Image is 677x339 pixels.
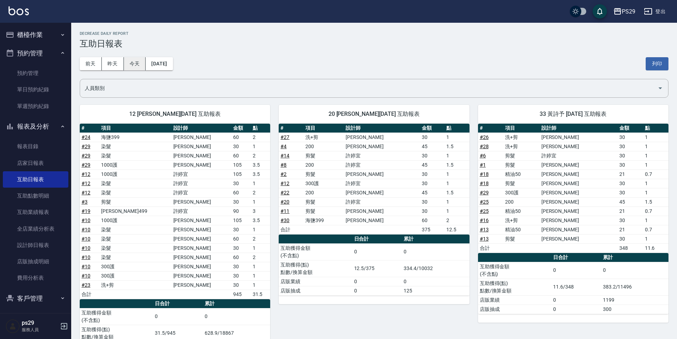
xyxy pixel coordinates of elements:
[82,144,90,149] a: #29
[80,124,270,299] table: a dense table
[601,262,668,279] td: 0
[99,169,172,179] td: 1000護
[478,279,551,295] td: 互助獲得(點) 點數/換算金額
[99,280,172,290] td: 洗+剪
[80,124,99,133] th: #
[279,260,352,277] td: 互助獲得(點) 點數/換算金額
[82,236,90,242] a: #10
[618,160,643,169] td: 30
[203,308,270,325] td: 0
[251,142,271,151] td: 1
[420,151,445,160] td: 30
[480,208,489,214] a: #25
[231,206,251,216] td: 90
[172,169,231,179] td: 許婷宜
[402,286,469,295] td: 125
[445,188,469,197] td: 1.5
[480,171,489,177] a: #18
[540,216,618,225] td: [PERSON_NAME]
[478,253,668,314] table: a dense table
[82,171,90,177] a: #12
[82,199,88,205] a: #3
[540,197,618,206] td: [PERSON_NAME]
[445,197,469,206] td: 1
[82,273,90,279] a: #10
[344,124,420,133] th: 設計師
[344,151,420,160] td: 許婷宜
[478,124,504,133] th: #
[82,153,90,158] a: #29
[153,299,203,308] th: 日合計
[3,237,68,253] a: 設計師日報表
[478,243,504,253] td: 合計
[551,305,601,314] td: 0
[279,277,352,286] td: 店販業績
[99,243,172,253] td: 染髮
[3,204,68,220] a: 互助業績報表
[622,7,635,16] div: PS29
[420,160,445,169] td: 45
[304,124,344,133] th: 項目
[231,124,251,133] th: 金額
[480,134,489,140] a: #26
[231,262,251,271] td: 30
[251,262,271,271] td: 1
[172,271,231,280] td: [PERSON_NAME]
[99,253,172,262] td: 染髮
[9,6,29,15] img: Logo
[643,216,668,225] td: 1
[3,171,68,188] a: 互助日報表
[172,280,231,290] td: [PERSON_NAME]
[99,234,172,243] td: 染髮
[172,206,231,216] td: 許婷宜
[99,151,172,160] td: 染髮
[540,206,618,216] td: [PERSON_NAME]
[251,253,271,262] td: 2
[280,190,289,195] a: #22
[402,235,469,244] th: 累計
[3,188,68,204] a: 互助點數明細
[480,227,489,232] a: #13
[251,290,271,299] td: 31.5
[280,181,289,186] a: #12
[618,216,643,225] td: 30
[352,277,402,286] td: 0
[251,124,271,133] th: 點
[618,133,643,142] td: 30
[304,160,344,169] td: 200
[279,124,469,235] table: a dense table
[643,160,668,169] td: 1
[480,181,489,186] a: #18
[99,142,172,151] td: 染髮
[601,253,668,262] th: 累計
[402,277,469,286] td: 0
[304,197,344,206] td: 剪髮
[172,179,231,188] td: 許婷宜
[3,98,68,114] a: 單週預約紀錄
[352,260,402,277] td: 12.5/375
[503,151,540,160] td: 剪髮
[102,57,124,70] button: 昨天
[480,162,486,168] a: #1
[3,270,68,286] a: 費用分析表
[601,305,668,314] td: 300
[304,188,344,197] td: 200
[231,280,251,290] td: 30
[3,253,68,270] a: 店販抽成明細
[280,171,287,177] a: #2
[503,142,540,151] td: 洗+剪
[480,217,489,223] a: #16
[231,133,251,142] td: 60
[172,253,231,262] td: [PERSON_NAME]
[279,235,469,296] table: a dense table
[480,190,489,195] a: #29
[172,234,231,243] td: [PERSON_NAME]
[22,319,58,327] h5: ps29
[231,234,251,243] td: 60
[231,188,251,197] td: 60
[3,307,68,326] button: 商品管理
[3,44,68,63] button: 預約管理
[3,26,68,44] button: 櫃檯作業
[618,188,643,197] td: 30
[420,142,445,151] td: 45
